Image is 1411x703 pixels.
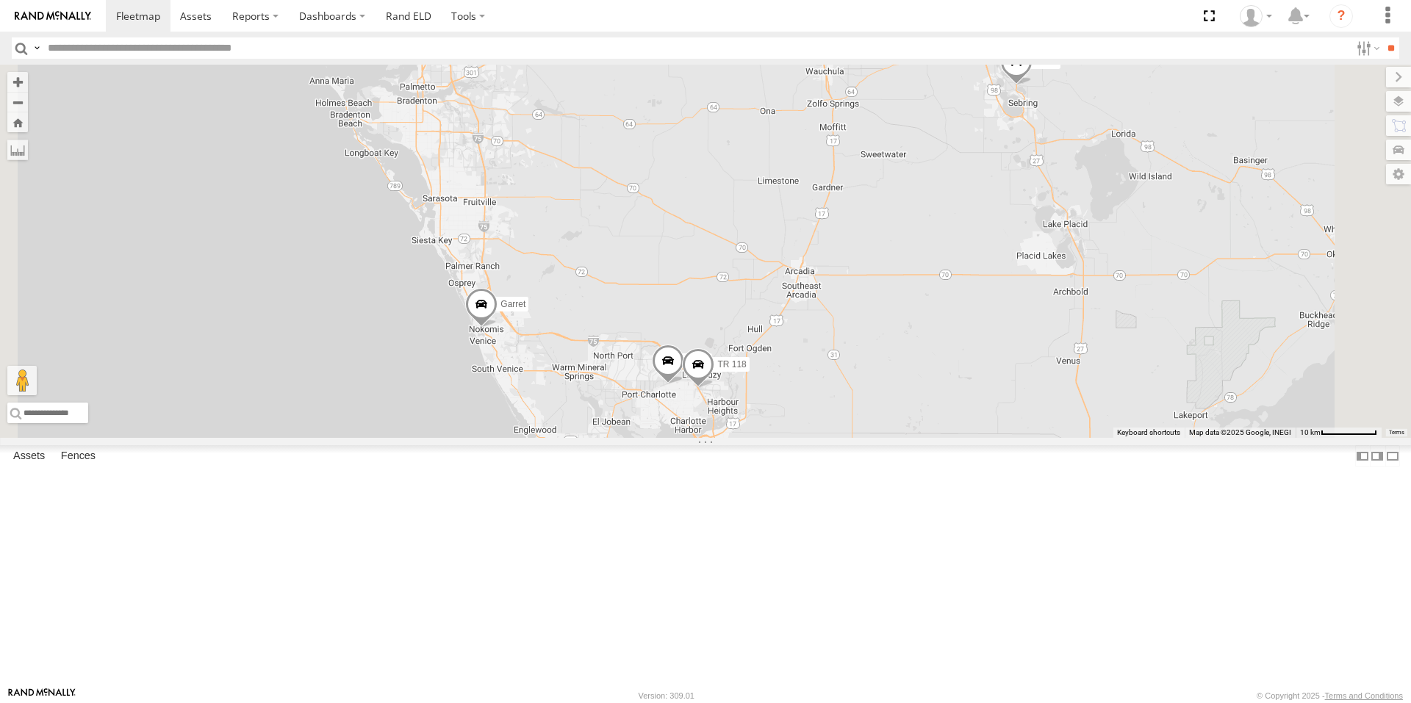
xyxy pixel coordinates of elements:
[8,688,76,703] a: Visit our Website
[1385,445,1400,466] label: Hide Summary Table
[1189,428,1291,436] span: Map data ©2025 Google, INEGI
[7,140,28,160] label: Measure
[1355,445,1370,466] label: Dock Summary Table to the Left
[7,112,28,132] button: Zoom Home
[31,37,43,59] label: Search Query
[15,11,91,21] img: rand-logo.svg
[7,366,37,395] button: Drag Pegman onto the map to open Street View
[1351,37,1382,59] label: Search Filter Options
[1329,4,1353,28] i: ?
[54,446,103,466] label: Fences
[1386,164,1411,184] label: Map Settings
[717,359,746,369] span: TR 118
[6,446,52,466] label: Assets
[1235,5,1277,27] div: Tyler Hedeen
[1257,691,1403,700] div: © Copyright 2025 -
[1325,691,1403,700] a: Terms and Conditions
[639,691,694,700] div: Version: 309.01
[1300,428,1321,436] span: 10 km
[1296,428,1382,438] button: Map Scale: 10 km per 73 pixels
[1370,445,1385,466] label: Dock Summary Table to the Right
[7,72,28,92] button: Zoom in
[7,92,28,112] button: Zoom out
[1389,430,1404,436] a: Terms (opens in new tab)
[1117,428,1180,438] button: Keyboard shortcuts
[500,299,525,309] span: Garret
